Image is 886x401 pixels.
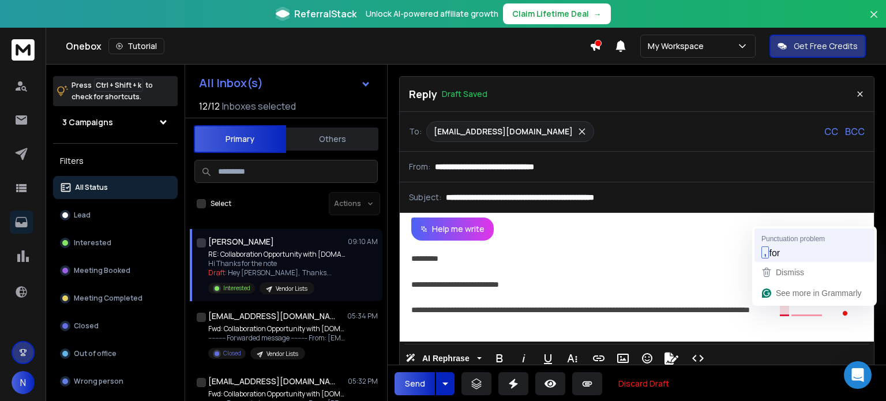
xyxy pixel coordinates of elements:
[687,347,709,370] button: Code View
[53,176,178,199] button: All Status
[434,126,573,137] p: [EMAIL_ADDRESS][DOMAIN_NAME]
[636,347,658,370] button: Emoticons
[348,377,378,386] p: 05:32 PM
[12,371,35,394] button: N
[824,125,838,138] p: CC
[347,312,378,321] p: 05:34 PM
[609,372,678,395] button: Discard Draft
[74,238,111,248] p: Interested
[208,236,274,248] h1: [PERSON_NAME]
[208,376,335,387] h1: [EMAIL_ADDRESS][DOMAIN_NAME]
[208,389,347,399] p: Fwd: Collaboration Opportunity with [DOMAIN_NAME]
[420,354,472,363] span: AI Rephrase
[348,237,378,246] p: 09:10 AM
[66,38,590,54] div: Onebox
[266,350,298,358] p: Vendor Lists
[208,268,227,278] span: Draft:
[561,347,583,370] button: More Text
[74,294,142,303] p: Meeting Completed
[409,126,422,137] p: To:
[222,99,296,113] h3: Inboxes selected
[74,321,99,331] p: Closed
[208,310,335,322] h1: [EMAIL_ADDRESS][DOMAIN_NAME]
[411,218,494,241] button: Help me write
[53,204,178,227] button: Lead
[108,38,164,54] button: Tutorial
[223,349,241,358] p: Closed
[794,40,858,52] p: Get Free Credits
[866,7,881,35] button: Close banner
[409,192,441,203] p: Subject:
[503,3,611,24] button: Claim Lifetime Deal→
[194,125,286,153] button: Primary
[199,99,220,113] span: 12 / 12
[660,347,682,370] button: Signature
[53,153,178,169] h3: Filters
[208,250,347,259] p: RE: Collaboration Opportunity with [DOMAIN_NAME]
[211,199,231,208] label: Select
[62,117,113,128] h1: 3 Campaigns
[53,111,178,134] button: 3 Campaigns
[208,324,347,333] p: Fwd: Collaboration Opportunity with [DOMAIN_NAME]
[844,361,872,389] div: Open Intercom Messenger
[845,125,865,138] p: BCC
[400,241,874,342] div: To enrich screen reader interactions, please activate Accessibility in Grammarly extension settings
[190,72,380,95] button: All Inbox(s)
[366,8,498,20] p: Unlock AI-powered affiliate growth
[409,161,430,173] p: From:
[594,8,602,20] span: →
[286,126,378,152] button: Others
[53,342,178,365] button: Out of office
[489,347,510,370] button: Bold (Ctrl+B)
[223,284,250,293] p: Interested
[403,347,484,370] button: AI Rephrase
[648,40,708,52] p: My Workspace
[53,314,178,338] button: Closed
[442,88,487,100] p: Draft Saved
[769,35,866,58] button: Get Free Credits
[208,333,347,343] p: ---------- Forwarded message --------- From: [EMAIL_ADDRESS][DOMAIN_NAME]
[228,268,332,278] span: Hey [PERSON_NAME], Thanks ...
[276,284,307,293] p: Vendor Lists
[208,259,347,268] p: Hi Thanks for the note
[74,266,130,275] p: Meeting Booked
[75,183,108,192] p: All Status
[53,231,178,254] button: Interested
[199,77,263,89] h1: All Inbox(s)
[53,287,178,310] button: Meeting Completed
[74,211,91,220] p: Lead
[513,347,535,370] button: Italic (Ctrl+I)
[94,78,143,92] span: Ctrl + Shift + k
[53,370,178,393] button: Wrong person
[537,347,559,370] button: Underline (Ctrl+U)
[74,377,123,386] p: Wrong person
[72,80,153,103] p: Press to check for shortcuts.
[74,349,117,358] p: Out of office
[395,372,435,395] button: Send
[409,86,437,102] p: Reply
[53,259,178,282] button: Meeting Booked
[294,7,356,21] span: ReferralStack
